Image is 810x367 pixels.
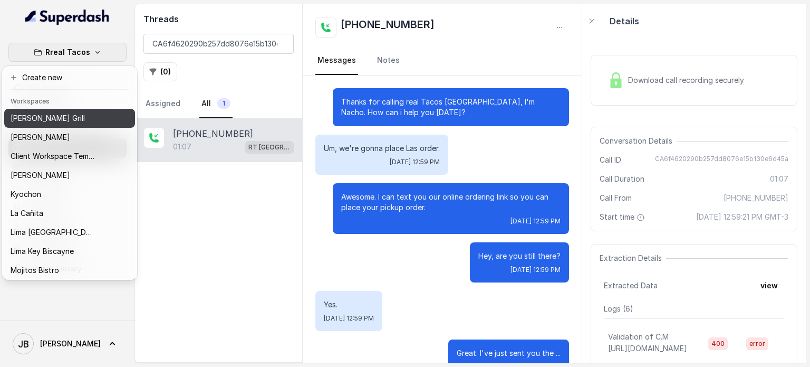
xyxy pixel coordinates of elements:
p: Lima [GEOGRAPHIC_DATA] [11,226,95,239]
p: La Cañita [11,207,43,220]
p: Kyochon [11,188,41,201]
p: Rreal Tacos [45,46,90,59]
header: Workspaces [4,92,135,109]
p: Client Workspace Template [11,150,95,163]
p: [PERSON_NAME] Grill [11,112,85,125]
button: Create new [4,68,135,87]
p: [PERSON_NAME] [11,131,70,144]
button: Rreal Tacos [8,43,127,62]
div: Rreal Tacos [2,66,137,280]
p: [PERSON_NAME] [11,169,70,182]
p: Mojitos Bistro [11,264,59,277]
p: Lima Key Biscayne [11,245,74,258]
